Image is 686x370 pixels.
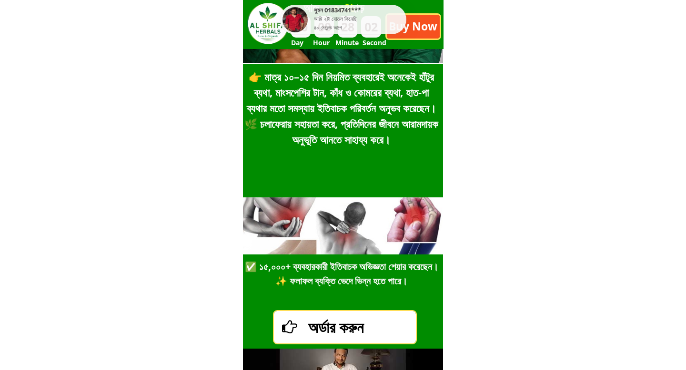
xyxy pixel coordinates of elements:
[244,260,438,288] div: ✅ ১৫,০০০+ ব্যবহারকারী ইতিবাচক অভিজ্ঞতা শেয়ার করেছেন। ✨ ফলাফল ব্যক্তি ভেদে ভিন্ন হতে পারে।
[387,15,440,39] p: Buy Now
[291,38,423,48] h3: Day Hour Minute Second
[243,69,440,147] div: 👉 মাত্র ১০–১৫ দিন নিয়মিত ব্যবহারেই অনেকেই হাঁটুর ব্যথা, মাংসপেশির টান, কাঁধ ও কোমরের ব্যথা, হাত-...
[308,316,502,339] div: অর্ডার করুন
[314,15,404,23] div: আমি ২টা বোতল কিনেছি
[314,23,342,32] div: ৪০ সেকেন্ড আগে
[314,7,404,15] div: সুমন 01834741***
